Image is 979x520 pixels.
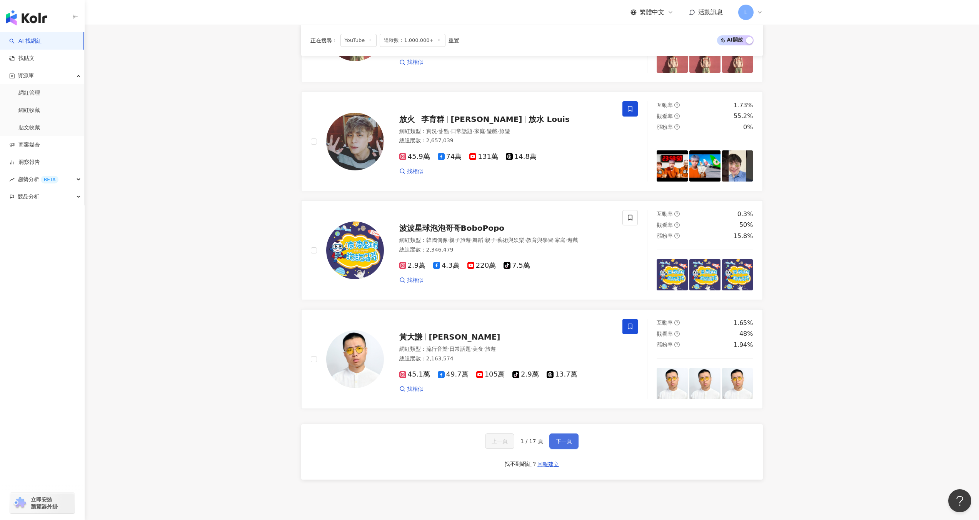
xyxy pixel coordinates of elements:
[421,115,444,124] span: 李育群
[18,171,58,188] span: 趨勢分析
[657,113,673,119] span: 觀看率
[657,124,673,130] span: 漲粉率
[529,115,569,124] span: 放水 Louis
[399,58,423,66] a: 找相似
[310,37,337,43] span: 正在搜尋 ：
[301,92,763,191] a: KOL Avatar放火李育群[PERSON_NAME]放水 Louis網紅類型：實況·甜點·日常話題·家庭·遊戲·旅遊總追蹤數：2,657,03945.9萬74萬131萬14.8萬找相似互動率...
[689,259,720,290] img: post-image
[555,237,565,243] span: 家庭
[399,128,614,135] div: 網紅類型 ：
[433,262,460,270] span: 4.3萬
[640,8,664,17] span: 繁體中文
[657,331,673,337] span: 觀看率
[326,113,384,170] img: KOL Avatar
[737,210,753,218] div: 0.3%
[326,330,384,388] img: KOL Avatar
[399,332,422,342] span: 黃大謙
[657,42,688,73] img: post-image
[526,237,553,243] span: 教育與學習
[674,211,680,217] span: question-circle
[399,237,614,244] div: 網紅類型 ：
[471,237,472,243] span: ·
[438,153,462,161] span: 74萬
[657,150,688,182] img: post-image
[722,259,753,290] img: post-image
[9,37,42,45] a: searchAI 找網紅
[399,355,614,363] div: 總追蹤數 ： 2,163,574
[10,493,75,513] a: chrome extension立即安裝 瀏覽器外掛
[301,309,763,409] a: KOL Avatar黃大謙[PERSON_NAME]網紅類型：流行音樂·日常話題·美食·旅遊總追蹤數：2,163,57445.1萬49.7萬105萬2.9萬13.7萬找相似互動率question...
[505,460,537,468] div: 找不到網紅？
[18,124,40,132] a: 貼文收藏
[657,368,688,399] img: post-image
[520,438,543,444] span: 1 / 17 頁
[449,237,471,243] span: 親子旅遊
[439,128,449,134] span: 甜點
[407,277,423,284] span: 找相似
[18,188,39,205] span: 競品分析
[674,222,680,228] span: question-circle
[407,168,423,175] span: 找相似
[657,342,673,348] span: 漲粉率
[399,115,415,124] span: 放火
[734,232,753,240] div: 15.8%
[399,137,614,145] div: 總追蹤數 ： 2,657,039
[537,461,559,467] span: 回報建立
[743,123,753,132] div: 0%
[674,113,680,119] span: question-circle
[399,345,614,353] div: 網紅類型 ：
[472,346,483,352] span: 美食
[689,150,720,182] img: post-image
[657,211,673,217] span: 互動率
[497,237,524,243] span: 藝術與娛樂
[657,222,673,228] span: 觀看率
[399,246,614,254] div: 總追蹤數 ： 2,346,479
[399,262,426,270] span: 2.9萬
[487,128,497,134] span: 遊戲
[399,385,423,393] a: 找相似
[567,237,578,243] span: 遊戲
[485,346,496,352] span: 旅遊
[485,128,487,134] span: ·
[549,433,579,449] button: 下一頁
[722,42,753,73] img: post-image
[739,221,753,229] div: 50%
[12,497,27,509] img: chrome extension
[399,168,423,175] a: 找相似
[698,8,723,16] span: 活動訊息
[485,433,514,449] button: 上一頁
[449,346,471,352] span: 日常話題
[448,346,449,352] span: ·
[657,259,688,290] img: post-image
[18,89,40,97] a: 網紅管理
[472,128,474,134] span: ·
[674,320,680,325] span: question-circle
[6,10,47,25] img: logo
[426,128,437,134] span: 實況
[451,128,472,134] span: 日常話題
[476,370,505,378] span: 105萬
[565,237,567,243] span: ·
[496,237,497,243] span: ·
[438,370,469,378] span: 49.7萬
[689,42,720,73] img: post-image
[469,153,498,161] span: 131萬
[537,458,559,470] button: 回報建立
[674,233,680,238] span: question-circle
[41,176,58,183] div: BETA
[399,223,505,233] span: 波波星球泡泡哥哥BoboPopo
[9,141,40,149] a: 商案媒合
[407,385,423,393] span: 找相似
[18,107,40,114] a: 網紅收藏
[467,262,496,270] span: 220萬
[9,177,15,182] span: rise
[483,237,485,243] span: ·
[722,150,753,182] img: post-image
[674,102,680,108] span: question-circle
[380,34,445,47] span: 追蹤數：1,000,000+
[9,158,40,166] a: 洞察報告
[512,370,539,378] span: 2.9萬
[301,200,763,300] a: KOL Avatar波波星球泡泡哥哥BoboPopo網紅類型：韓國偶像·親子旅遊·舞蹈·親子·藝術與娛樂·教育與學習·家庭·遊戲總追蹤數：2,346,4792.9萬4.3萬220萬7.5萬找相似...
[437,128,439,134] span: ·
[483,346,485,352] span: ·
